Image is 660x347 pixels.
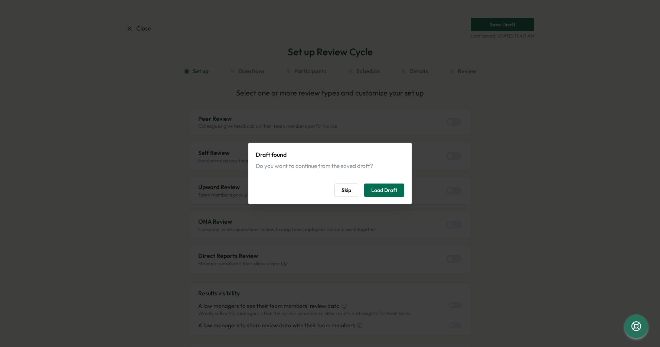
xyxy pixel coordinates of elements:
div: Do you want to continue from the saved draft? [256,162,404,170]
button: Skip [334,184,358,197]
span: Load Draft [371,184,397,197]
p: Draft found [256,150,404,159]
span: Skip [342,184,351,197]
button: Load Draft [364,184,404,197]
